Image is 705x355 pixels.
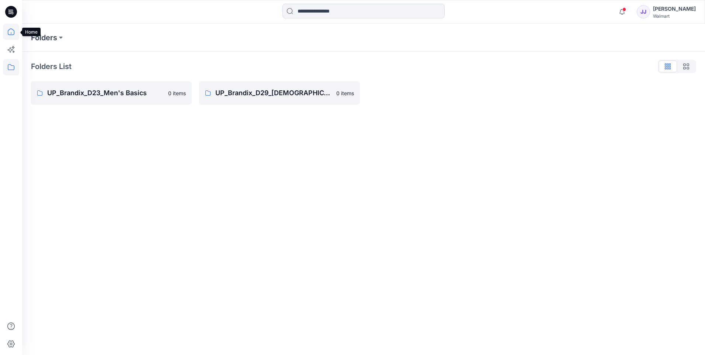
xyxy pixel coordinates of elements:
[653,4,696,13] div: [PERSON_NAME]
[637,5,650,18] div: JJ
[653,13,696,19] div: Walmart
[47,88,164,98] p: UP_Brandix_D23_Men's Basics
[31,61,72,72] p: Folders List
[336,89,354,97] p: 0 items
[31,81,192,105] a: UP_Brandix_D23_Men's Basics0 items
[168,89,186,97] p: 0 items
[215,88,332,98] p: UP_Brandix_D29_[DEMOGRAPHIC_DATA] Joyspun Intimates
[31,32,57,43] a: Folders
[199,81,360,105] a: UP_Brandix_D29_[DEMOGRAPHIC_DATA] Joyspun Intimates0 items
